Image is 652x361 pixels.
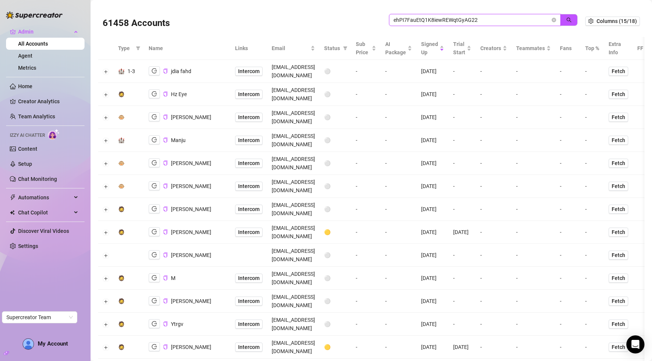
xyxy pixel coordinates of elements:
[555,106,581,129] td: -
[18,191,72,203] span: Automations
[612,275,625,281] span: Fetch
[417,221,449,244] td: [DATE]
[171,91,187,97] span: Hz Eye
[612,137,625,143] span: Fetch
[324,91,331,97] span: ⚪
[238,67,260,75] span: Intercom
[609,67,628,76] button: Fetch
[163,69,168,73] span: copy
[10,194,16,200] span: thunderbolt
[476,37,512,60] th: Creators
[449,129,476,152] td: -
[163,115,168,119] span: copy
[10,29,16,35] span: crown
[512,37,555,60] th: Teammates
[238,228,260,236] span: Intercom
[381,37,417,60] th: AI Package
[171,114,211,120] span: [PERSON_NAME]
[238,205,260,213] span: Intercom
[417,175,449,198] td: [DATE]
[118,320,125,328] div: 🧔
[118,274,125,282] div: 🧔
[152,321,157,326] span: logout
[267,83,320,106] td: [EMAIL_ADDRESS][DOMAIN_NAME]
[449,221,476,244] td: [DATE]
[163,275,168,280] span: copy
[149,250,160,259] button: logout
[163,321,168,326] span: copy
[612,114,625,120] span: Fetch
[612,160,625,166] span: Fetch
[351,152,381,175] td: -
[555,129,581,152] td: -
[149,319,160,328] button: logout
[235,67,263,76] a: Intercom
[476,175,512,198] td: -
[581,267,604,290] td: -
[609,251,628,260] button: Fetch
[612,183,625,189] span: Fetch
[118,297,125,305] div: 🧔
[152,183,157,188] span: logout
[552,18,556,22] button: close-circle
[609,136,628,145] button: Fetch
[555,221,581,244] td: -
[163,138,168,142] span: copy
[118,136,125,144] div: 🏰
[118,67,125,75] div: 🏰
[238,136,260,144] span: Intercom
[351,290,381,313] td: -
[163,91,168,97] button: Copy Account UID
[48,129,60,140] img: AI Chatter
[516,160,518,166] span: -
[152,298,157,303] span: logout
[324,68,331,74] span: ⚪
[609,90,628,99] button: Fetch
[267,37,320,60] th: Email
[18,65,36,71] a: Metrics
[612,91,625,97] span: Fetch
[152,137,157,142] span: logout
[18,207,72,219] span: Chat Copilot
[516,206,518,212] span: -
[476,267,512,290] td: -
[555,152,581,175] td: -
[103,138,109,144] button: Expand row
[394,16,550,24] input: Search by UID / Name / Email / Creator Username
[149,112,160,121] button: logout
[417,60,449,83] td: [DATE]
[555,175,581,198] td: -
[609,228,628,237] button: Fetch
[118,44,133,52] span: Type
[555,83,581,106] td: -
[149,227,160,236] button: logout
[555,37,581,60] th: Fans
[449,244,476,267] td: -
[118,90,125,98] div: 🧔
[118,182,125,190] div: 🐵
[152,91,157,96] span: logout
[134,43,142,54] span: filter
[351,37,381,60] th: Sub Price
[516,229,518,235] span: -
[612,206,625,212] span: Fetch
[235,113,263,122] a: Intercom
[18,26,72,38] span: Admin
[609,205,628,214] button: Fetch
[163,206,168,212] button: Copy Account UID
[612,321,625,327] span: Fetch
[10,132,45,139] span: Izzy AI Chatter
[163,68,168,74] button: Copy Account UID
[324,137,331,143] span: ⚪
[417,106,449,129] td: [DATE]
[381,152,417,175] td: -
[637,44,643,52] span: FF
[267,221,320,244] td: [EMAIL_ADDRESS][DOMAIN_NAME]
[272,44,309,52] span: Email
[238,297,260,305] span: Intercom
[18,113,55,119] a: Team Analytics
[23,339,34,349] img: AD_cMMTxCeTpmN1d5MnKJ1j-_uXZCpTKapSSqNGg4PyXtR_tCW7gZXTNmFz2tpVv9LSyNV7ff1CaS4f4q0HLYKULQOwoM5GQR...
[381,106,417,129] td: -
[18,161,32,167] a: Setup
